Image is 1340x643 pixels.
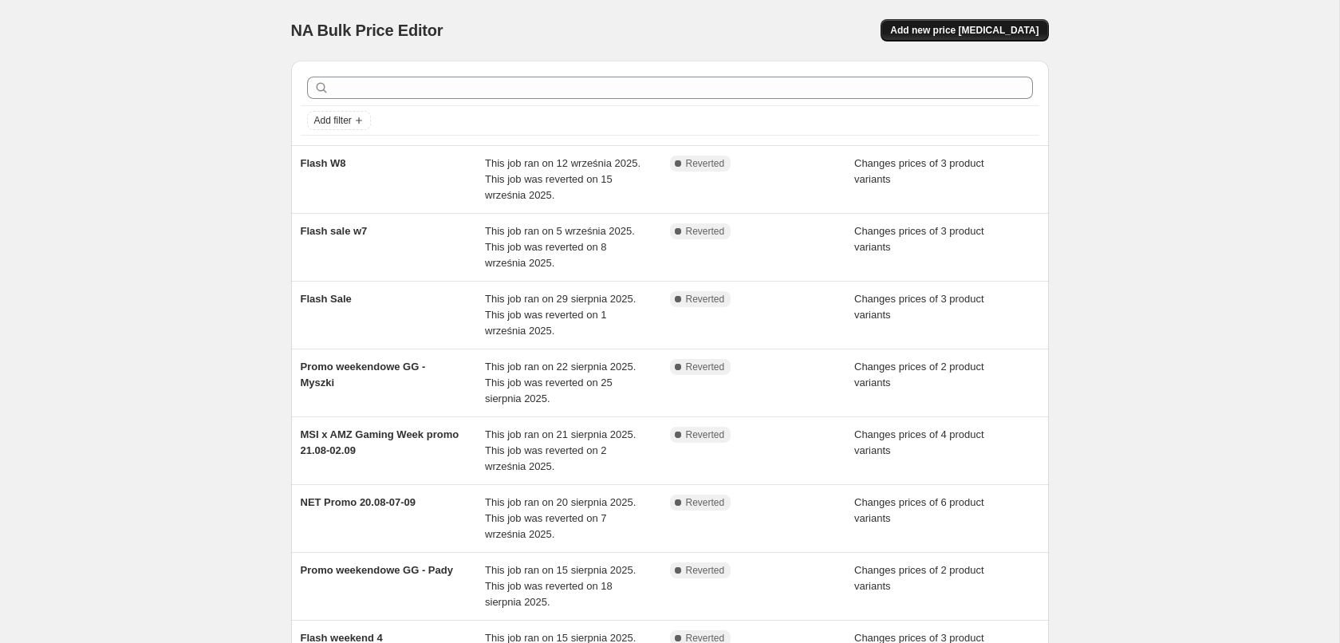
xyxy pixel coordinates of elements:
[485,428,636,472] span: This job ran on 21 sierpnia 2025. This job was reverted on 2 września 2025.
[854,157,984,185] span: Changes prices of 3 product variants
[686,293,725,306] span: Reverted
[485,157,640,201] span: This job ran on 12 września 2025. This job was reverted on 15 września 2025.
[890,24,1038,37] span: Add new price [MEDICAL_DATA]
[686,496,725,509] span: Reverted
[301,225,368,237] span: Flash sale w7
[301,293,352,305] span: Flash Sale
[301,564,453,576] span: Promo weekendowe GG - Pady
[854,225,984,253] span: Changes prices of 3 product variants
[686,225,725,238] span: Reverted
[314,114,352,127] span: Add filter
[881,19,1048,41] button: Add new price [MEDICAL_DATA]
[686,361,725,373] span: Reverted
[291,22,443,39] span: NA Bulk Price Editor
[301,361,426,389] span: Promo weekendowe GG - Myszki
[686,564,725,577] span: Reverted
[854,293,984,321] span: Changes prices of 3 product variants
[307,111,371,130] button: Add filter
[485,496,636,540] span: This job ran on 20 sierpnia 2025. This job was reverted on 7 września 2025.
[301,157,346,169] span: Flash W8
[485,293,636,337] span: This job ran on 29 sierpnia 2025. This job was reverted on 1 września 2025.
[686,428,725,441] span: Reverted
[485,361,636,404] span: This job ran on 22 sierpnia 2025. This job was reverted on 25 sierpnia 2025.
[686,157,725,170] span: Reverted
[854,496,984,524] span: Changes prices of 6 product variants
[854,428,984,456] span: Changes prices of 4 product variants
[301,496,416,508] span: NET Promo 20.08-07-09
[485,564,636,608] span: This job ran on 15 sierpnia 2025. This job was reverted on 18 sierpnia 2025.
[854,361,984,389] span: Changes prices of 2 product variants
[854,564,984,592] span: Changes prices of 2 product variants
[301,428,459,456] span: MSI x AMZ Gaming Week promo 21.08-02.09
[485,225,635,269] span: This job ran on 5 września 2025. This job was reverted on 8 września 2025.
